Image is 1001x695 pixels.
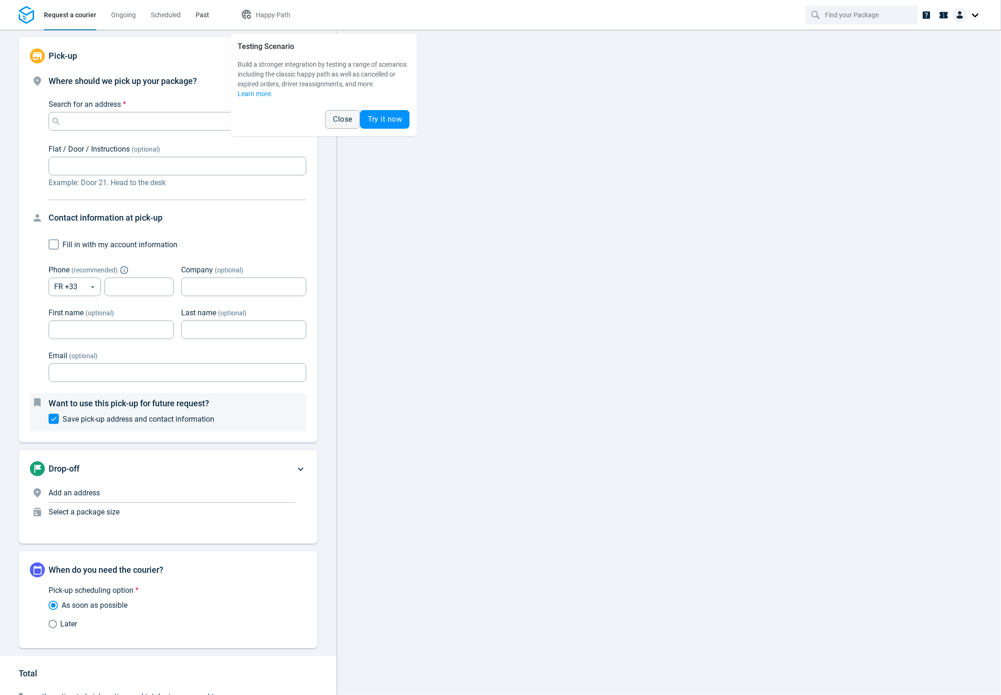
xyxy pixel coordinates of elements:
[825,6,901,24] input: Find your Package
[44,11,96,19] span: Request a courier
[218,309,247,317] span: (optional)
[368,116,402,123] span: Try it now
[181,265,213,274] span: Company
[61,619,78,630] span: Later
[238,61,407,88] span: Build a stronger integration by testing a range of scenarios including the classic happy path as ...
[19,6,34,24] img: Logo
[49,145,130,153] span: Flat / Door / Instructions
[63,240,177,249] span: Fill in with my account information
[151,11,181,19] span: Scheduled
[49,76,197,86] span: Where should we pick up your package?
[49,265,70,274] span: Phone
[49,211,306,224] h4: Contact information at pick-up
[181,308,216,317] span: Last name
[952,7,967,22] img: Client
[333,116,352,123] span: Close
[49,177,306,188] p: Example: Door 21. Head to the desk
[360,110,410,129] button: Try it now
[132,146,160,153] span: (optional)
[256,11,290,19] span: Happy Path
[238,42,294,51] span: Testing Scenario
[49,565,163,575] span: When do you need the courier?
[49,398,209,408] span: Want to use this pick-up for future request?
[121,267,127,273] button: Explain "Recommended"
[49,308,84,317] span: First name
[49,488,100,497] span: Add an address
[19,668,37,678] span: Total
[325,110,360,129] button: Close
[215,266,243,274] span: (optional)
[49,100,121,109] span: Search for an address
[111,11,136,19] span: Ongoing
[49,351,67,360] span: Email
[49,586,134,595] span: Pick-up scheduling option
[49,507,120,516] span: Select a package size
[196,11,209,19] span: Past
[238,90,273,97] a: Learn more.
[85,309,114,317] span: (optional)
[19,450,317,544] div: Drop-offAdd an addressSelect a package size
[62,600,127,611] span: As soon as possible
[63,415,214,424] span: Save pick-up address and contact information
[69,352,98,360] span: (optional)
[71,266,118,274] span: ( recommended )
[19,75,317,443] div: Pick-up
[49,51,77,61] span: Pick-up
[49,464,79,473] span: Drop-off
[19,37,317,75] div: Pick-up
[49,278,101,296] div: FR +33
